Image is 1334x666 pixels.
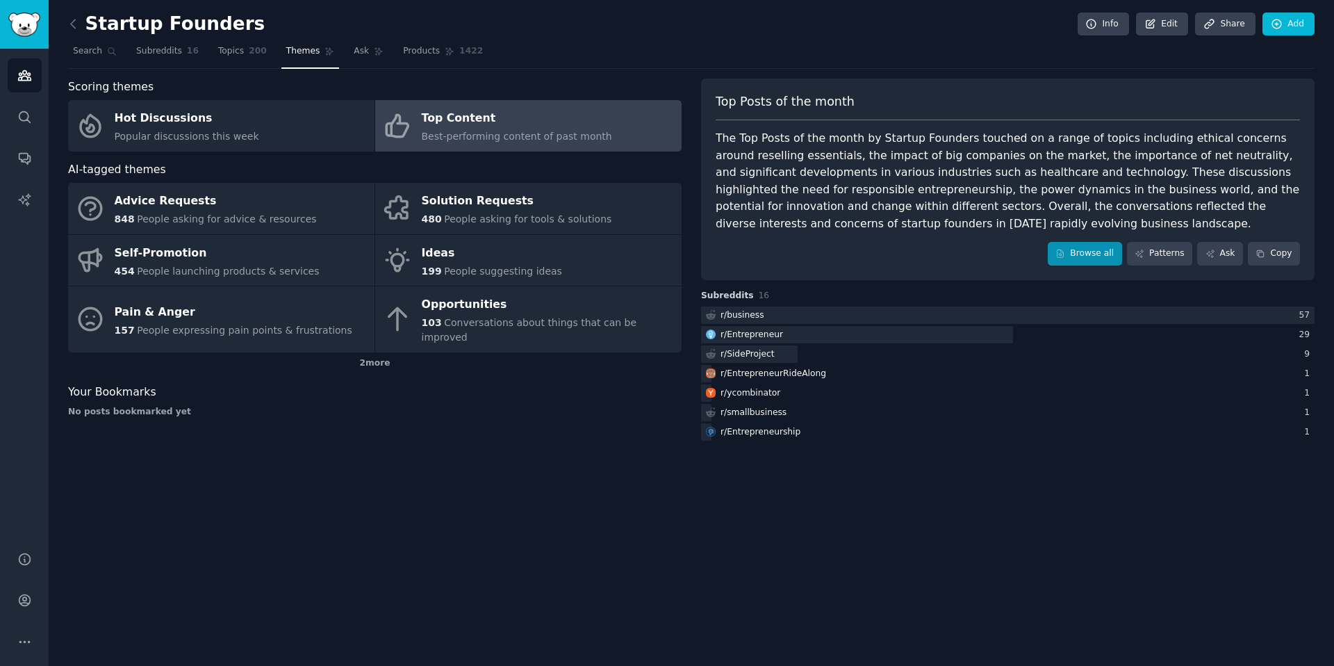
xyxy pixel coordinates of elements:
[68,235,374,286] a: Self-Promotion454People launching products & services
[716,130,1300,232] div: The Top Posts of the month by Startup Founders touched on a range of topics including ethical con...
[444,266,562,277] span: People suggesting ideas
[706,427,716,437] img: Entrepreneurship
[706,330,716,339] img: Entrepreneur
[701,365,1315,382] a: EntrepreneurRideAlongr/EntrepreneurRideAlong1
[398,40,488,69] a: Products1422
[706,388,716,398] img: ycombinator
[136,45,182,58] span: Subreddits
[137,325,352,336] span: People expressing pain points & frustrations
[68,352,682,375] div: 2 more
[137,266,319,277] span: People launching products & services
[8,13,40,37] img: GummySearch logo
[68,161,166,179] span: AI-tagged themes
[115,301,352,323] div: Pain & Anger
[213,40,272,69] a: Topics200
[720,309,764,322] div: r/ business
[1078,13,1129,36] a: Info
[375,235,682,286] a: Ideas199People suggesting ideas
[422,294,675,316] div: Opportunities
[1304,368,1315,380] div: 1
[115,325,135,336] span: 157
[68,286,374,352] a: Pain & Anger157People expressing pain points & frustrations
[701,290,754,302] span: Subreddits
[349,40,388,69] a: Ask
[375,286,682,352] a: Opportunities103Conversations about things that can be improved
[68,406,682,419] div: No posts bookmarked yet
[286,45,320,58] span: Themes
[1304,426,1315,439] div: 1
[115,190,317,213] div: Advice Requests
[422,213,442,225] span: 480
[701,346,1315,363] a: r/SideProject9
[720,348,775,361] div: r/ SideProject
[68,183,374,234] a: Advice Requests848People asking for advice & resources
[1304,348,1315,361] div: 9
[68,13,265,35] h2: Startup Founders
[115,131,259,142] span: Popular discussions this week
[701,384,1315,402] a: ycombinatorr/ycombinator1
[720,329,783,341] div: r/ Entrepreneur
[1248,242,1300,266] button: Copy
[187,45,199,58] span: 16
[115,242,320,264] div: Self-Promotion
[720,407,787,419] div: r/ smallbusiness
[115,266,135,277] span: 454
[701,404,1315,421] a: r/smallbusiness1
[444,213,611,225] span: People asking for tools & solutions
[1195,13,1255,36] a: Share
[354,45,369,58] span: Ask
[1299,329,1315,341] div: 29
[422,108,612,130] div: Top Content
[720,426,800,439] div: r/ Entrepreneurship
[249,45,267,58] span: 200
[1304,407,1315,419] div: 1
[115,213,135,225] span: 848
[281,40,340,69] a: Themes
[218,45,244,58] span: Topics
[68,79,154,96] span: Scoring themes
[1299,309,1315,322] div: 57
[716,93,855,111] span: Top Posts of the month
[375,100,682,152] a: Top ContentBest-performing content of past month
[701,423,1315,441] a: Entrepreneurshipr/Entrepreneurship1
[720,387,780,400] div: r/ ycombinator
[68,40,122,69] a: Search
[422,242,562,264] div: Ideas
[759,291,770,300] span: 16
[68,384,156,401] span: Your Bookmarks
[706,368,716,378] img: EntrepreneurRideAlong
[422,266,442,277] span: 199
[1136,13,1188,36] a: Edit
[701,307,1315,324] a: r/business57
[1304,387,1315,400] div: 1
[422,317,442,328] span: 103
[403,45,440,58] span: Products
[131,40,204,69] a: Subreddits16
[701,326,1315,343] a: Entrepreneurr/Entrepreneur29
[422,131,612,142] span: Best-performing content of past month
[68,100,374,152] a: Hot DiscussionsPopular discussions this week
[115,108,259,130] div: Hot Discussions
[459,45,483,58] span: 1422
[375,183,682,234] a: Solution Requests480People asking for tools & solutions
[73,45,102,58] span: Search
[422,317,637,343] span: Conversations about things that can be improved
[1127,242,1192,266] a: Patterns
[720,368,826,380] div: r/ EntrepreneurRideAlong
[1048,242,1122,266] a: Browse all
[137,213,316,225] span: People asking for advice & resources
[1197,242,1243,266] a: Ask
[422,190,612,213] div: Solution Requests
[1262,13,1315,36] a: Add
